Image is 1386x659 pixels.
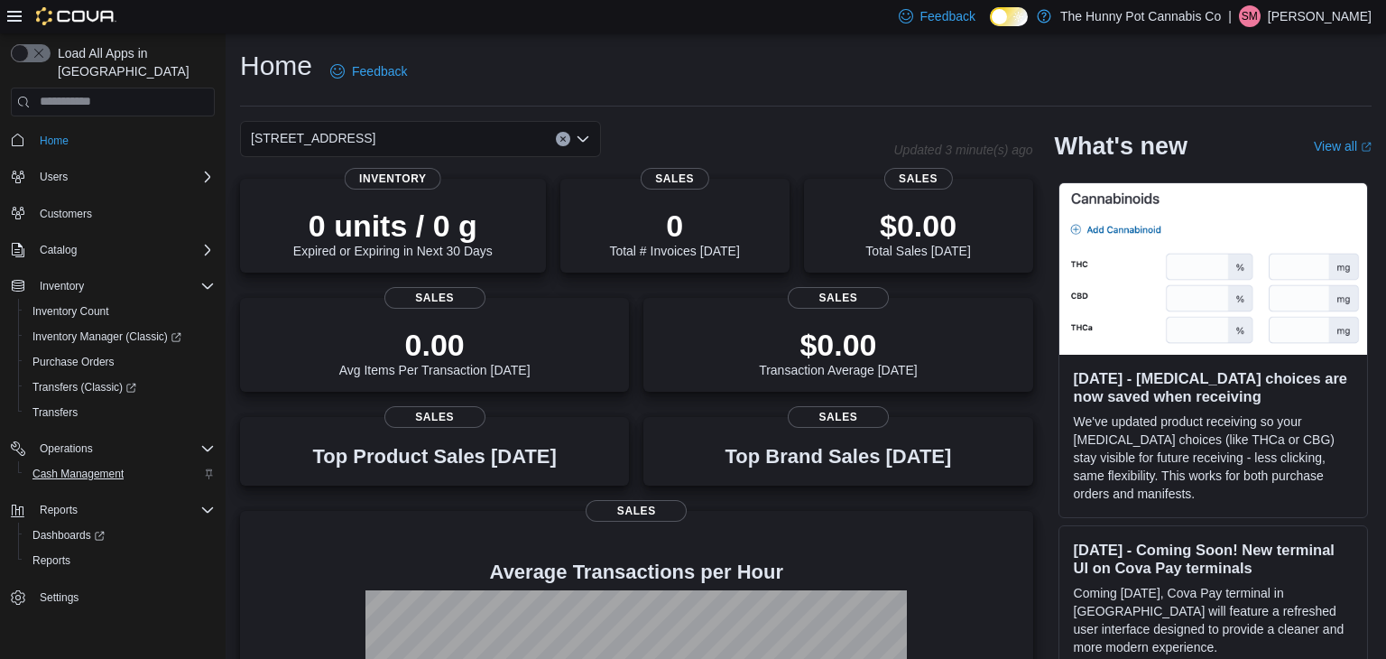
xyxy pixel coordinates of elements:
[32,553,70,568] span: Reports
[18,299,222,324] button: Inventory Count
[25,463,131,485] a: Cash Management
[36,7,116,25] img: Cova
[609,208,739,244] p: 0
[18,375,222,400] a: Transfers (Classic)
[725,446,952,468] h3: Top Brand Sales [DATE]
[384,287,485,309] span: Sales
[251,127,375,149] span: [STREET_ADDRESS]
[25,550,215,571] span: Reports
[40,279,84,293] span: Inventory
[32,203,99,225] a: Customers
[293,208,493,244] p: 0 units / 0 g
[51,44,215,80] span: Load All Apps in [GEOGRAPHIC_DATA]
[641,168,709,190] span: Sales
[865,208,970,258] div: Total Sales [DATE]
[254,562,1019,583] h4: Average Transactions per Hour
[1074,413,1353,503] p: We've updated product receiving so your [MEDICAL_DATA] choices (like THCa or CBG) stay visible fo...
[25,524,112,546] a: Dashboards
[25,301,116,322] a: Inventory Count
[1060,5,1221,27] p: The Hunny Pot Cannabis Co
[18,324,222,349] a: Inventory Manager (Classic)
[32,586,215,608] span: Settings
[4,237,222,263] button: Catalog
[32,467,124,481] span: Cash Management
[32,275,91,297] button: Inventory
[18,548,222,573] button: Reports
[18,461,222,487] button: Cash Management
[1074,541,1353,577] h3: [DATE] - Coming Soon! New terminal UI on Cova Pay terminals
[293,208,493,258] div: Expired or Expiring in Next 30 Days
[18,400,222,425] button: Transfers
[32,355,115,369] span: Purchase Orders
[25,301,215,322] span: Inventory Count
[920,7,975,25] span: Feedback
[4,436,222,461] button: Operations
[883,168,952,190] span: Sales
[339,327,531,363] p: 0.00
[32,438,215,459] span: Operations
[865,208,970,244] p: $0.00
[25,402,85,423] a: Transfers
[18,349,222,375] button: Purchase Orders
[609,208,739,258] div: Total # Invoices [DATE]
[40,590,79,605] span: Settings
[1268,5,1372,27] p: [PERSON_NAME]
[352,62,407,80] span: Feedback
[25,524,215,546] span: Dashboards
[990,7,1028,26] input: Dark Mode
[4,127,222,153] button: Home
[788,287,889,309] span: Sales
[759,327,918,377] div: Transaction Average [DATE]
[323,53,414,89] a: Feedback
[40,170,68,184] span: Users
[32,329,181,344] span: Inventory Manager (Classic)
[240,48,312,84] h1: Home
[312,446,556,468] h3: Top Product Sales [DATE]
[25,402,215,423] span: Transfers
[339,327,531,377] div: Avg Items Per Transaction [DATE]
[40,441,93,456] span: Operations
[556,132,570,146] button: Clear input
[788,406,889,428] span: Sales
[25,351,122,373] a: Purchase Orders
[11,120,215,658] nav: Complex example
[759,327,918,363] p: $0.00
[25,376,215,398] span: Transfers (Classic)
[32,129,215,152] span: Home
[32,380,136,394] span: Transfers (Classic)
[32,304,109,319] span: Inventory Count
[40,134,69,148] span: Home
[25,326,215,348] span: Inventory Manager (Classic)
[32,166,75,188] button: Users
[1074,369,1353,405] h3: [DATE] - [MEDICAL_DATA] choices are now saved when receiving
[586,500,687,522] span: Sales
[32,499,215,521] span: Reports
[25,550,78,571] a: Reports
[32,239,84,261] button: Catalog
[4,164,222,190] button: Users
[32,405,78,420] span: Transfers
[576,132,590,146] button: Open list of options
[25,463,215,485] span: Cash Management
[1239,5,1261,27] div: Sarah Martin
[32,275,215,297] span: Inventory
[25,326,189,348] a: Inventory Manager (Classic)
[32,438,100,459] button: Operations
[4,274,222,299] button: Inventory
[893,143,1032,157] p: Updated 3 minute(s) ago
[32,130,76,152] a: Home
[32,202,215,225] span: Customers
[40,243,77,257] span: Catalog
[32,166,215,188] span: Users
[1055,132,1187,161] h2: What's new
[1242,5,1258,27] span: SM
[32,528,105,543] span: Dashboards
[32,239,215,261] span: Catalog
[345,168,441,190] span: Inventory
[1314,139,1372,153] a: View allExternal link
[32,587,86,608] a: Settings
[1228,5,1232,27] p: |
[1074,584,1353,656] p: Coming [DATE], Cova Pay terminal in [GEOGRAPHIC_DATA] will feature a refreshed user interface des...
[4,584,222,610] button: Settings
